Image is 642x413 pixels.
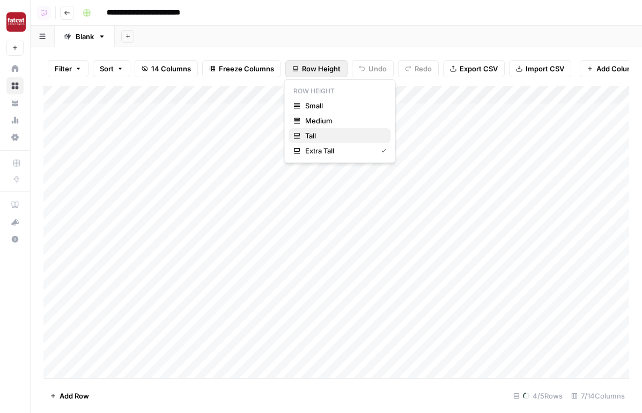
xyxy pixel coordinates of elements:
span: Small [305,100,382,111]
span: Add Row [60,390,89,401]
button: Filter [48,60,88,77]
a: Settings [6,129,24,146]
span: Extra Tall [305,145,373,156]
span: Export CSV [460,63,498,74]
span: Medium [305,115,382,126]
a: Blank [55,26,115,47]
button: Help + Support [6,231,24,248]
button: Import CSV [509,60,571,77]
div: 7/14 Columns [567,387,629,404]
div: 4 /5 Rows [509,387,567,404]
span: Row Height [302,63,341,74]
button: Add Row [43,387,95,404]
span: Undo [368,63,387,74]
button: Freeze Columns [202,60,281,77]
button: Sort [93,60,130,77]
span: Add Column [596,63,638,74]
div: Row Height [284,79,396,163]
img: FatCat Strategies Logo [6,12,26,32]
a: Usage [6,112,24,129]
button: Export CSV [443,60,505,77]
span: 14 Columns [151,63,191,74]
button: Workspace: FatCat Strategies [6,9,24,35]
button: What's new? [6,213,24,231]
button: Redo [398,60,439,77]
span: Sort [100,63,114,74]
button: Row Height [285,60,348,77]
span: Filter [55,63,72,74]
a: AirOps Academy [6,196,24,213]
div: What's new? [7,214,23,230]
div: Blank [76,31,94,42]
span: Tall [305,130,382,141]
span: Redo [415,63,432,74]
a: Home [6,60,24,77]
p: Row Height [289,84,391,98]
button: 14 Columns [135,60,198,77]
span: Import CSV [526,63,564,74]
span: Freeze Columns [219,63,274,74]
button: Undo [352,60,394,77]
a: Browse [6,77,24,94]
a: Your Data [6,94,24,112]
